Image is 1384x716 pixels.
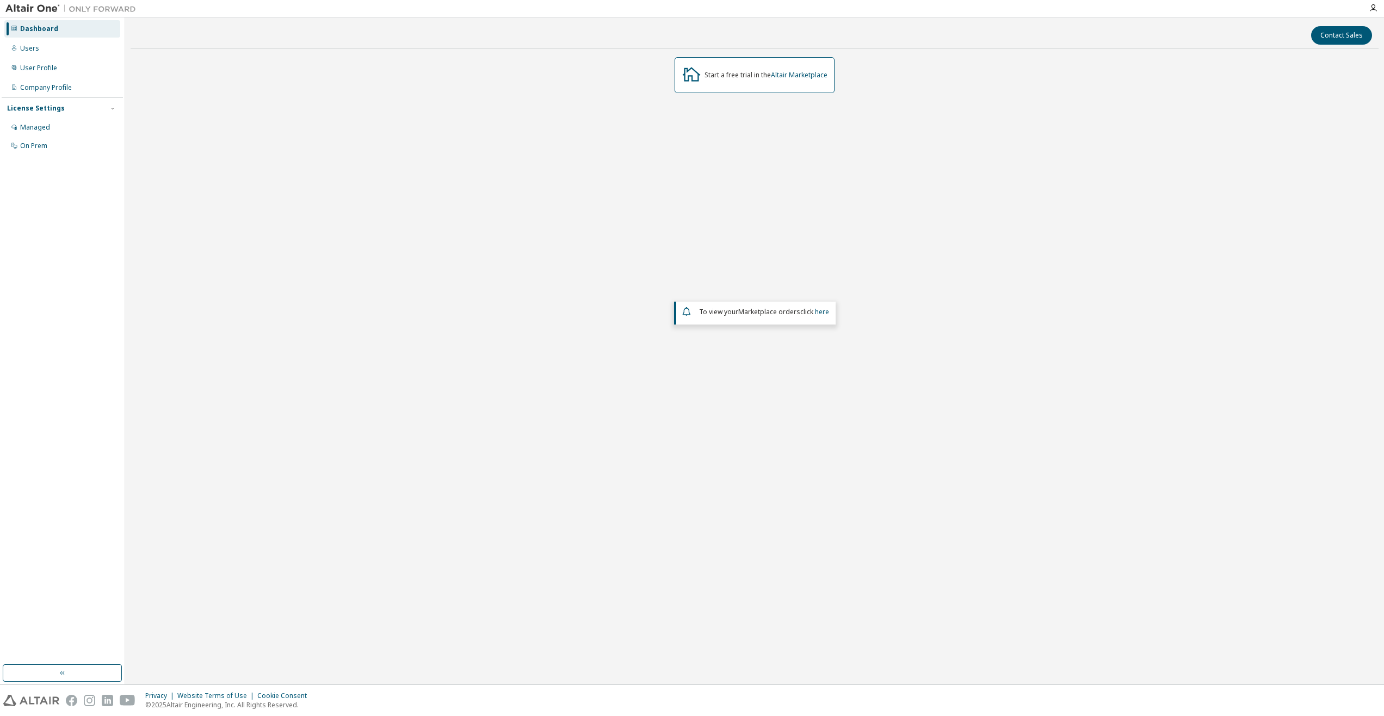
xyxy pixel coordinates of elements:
img: Altair One [5,3,141,14]
a: here [815,307,829,316]
p: © 2025 Altair Engineering, Inc. All Rights Reserved. [145,700,313,709]
div: On Prem [20,142,47,150]
div: Privacy [145,691,177,700]
div: Website Terms of Use [177,691,257,700]
div: Cookie Consent [257,691,313,700]
div: Start a free trial in the [705,71,827,79]
div: Company Profile [20,83,72,92]
div: User Profile [20,64,57,72]
span: To view your click [699,307,829,316]
div: Users [20,44,39,53]
em: Marketplace orders [738,307,800,316]
div: Dashboard [20,25,58,33]
img: facebook.svg [66,695,77,706]
a: Altair Marketplace [771,70,827,79]
img: youtube.svg [120,695,135,706]
img: altair_logo.svg [3,695,59,706]
img: instagram.svg [84,695,95,706]
div: License Settings [7,104,65,113]
div: Managed [20,123,50,132]
button: Contact Sales [1311,26,1372,45]
img: linkedin.svg [102,695,113,706]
